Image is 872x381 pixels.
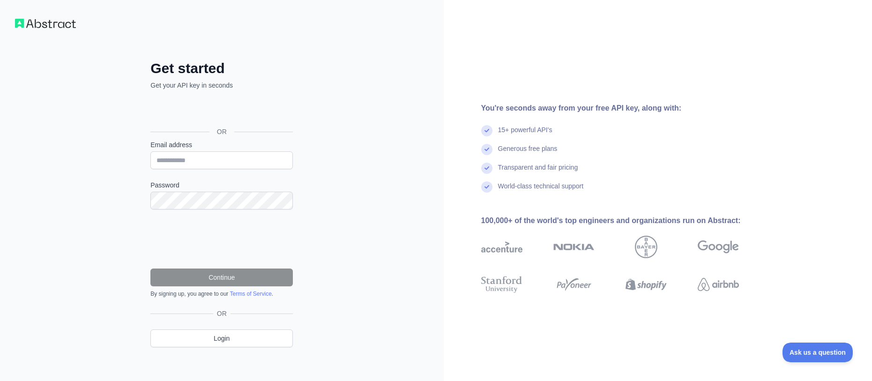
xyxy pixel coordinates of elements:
a: Login [150,329,293,347]
div: World-class technical support [498,181,584,200]
p: Get your API key in seconds [150,81,293,90]
span: OR [209,127,234,136]
iframe: reCAPTCHA [150,221,293,257]
img: accenture [481,236,522,258]
img: bayer [635,236,657,258]
label: Email address [150,140,293,149]
span: OR [213,309,231,318]
img: check mark [481,125,492,136]
div: You're seconds away from your free API key, along with: [481,103,769,114]
img: nokia [553,236,595,258]
div: By signing up, you agree to our . [150,290,293,298]
h2: Get started [150,60,293,77]
img: check mark [481,163,492,174]
img: Workflow [15,19,76,28]
a: Terms of Service [230,291,271,297]
div: 100,000+ of the world's top engineers and organizations run on Abstract: [481,215,769,226]
div: Generous free plans [498,144,558,163]
img: google [698,236,739,258]
img: stanford university [481,274,522,295]
img: airbnb [698,274,739,295]
div: Transparent and fair pricing [498,163,578,181]
img: payoneer [553,274,595,295]
iframe: Sign in with Google Button [146,100,296,121]
label: Password [150,180,293,190]
button: Continue [150,269,293,286]
div: 15+ powerful API's [498,125,552,144]
img: shopify [626,274,667,295]
img: check mark [481,144,492,155]
iframe: Toggle Customer Support [783,343,853,362]
img: check mark [481,181,492,193]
